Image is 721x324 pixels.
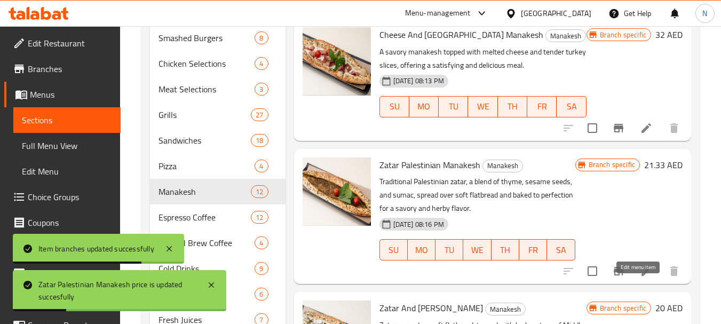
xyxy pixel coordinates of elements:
[150,256,285,281] div: Cold Drinks9
[468,242,487,258] span: WE
[389,76,448,86] span: [DATE] 08:13 PM
[251,185,268,198] div: items
[379,300,483,316] span: Zatar And [PERSON_NAME]
[702,7,707,19] span: N
[4,56,121,82] a: Branches
[379,27,543,43] span: Cheese And [GEOGRAPHIC_DATA] Manakesh
[251,108,268,121] div: items
[379,175,575,215] p: Traditional Palestinian zatar, a blend of thyme, sesame seeds, and sumac, spread over soft flatbr...
[379,45,587,72] p: A savory manakesh topped with melted cheese and tender turkey slices, offering a satisfying and d...
[30,88,112,101] span: Menus
[4,287,121,312] a: Upsell
[545,29,586,42] div: Manakesh
[13,133,121,159] a: Full Menu View
[483,160,522,172] span: Manakesh
[251,134,268,147] div: items
[498,96,527,117] button: TH
[443,99,464,114] span: TU
[159,57,255,70] div: Chicken Selections
[379,239,408,260] button: SU
[150,153,285,179] div: Pizza4
[519,239,547,260] button: FR
[159,134,251,147] span: Sandwiches
[389,219,448,230] span: [DATE] 08:16 PM
[159,108,251,121] div: Grills
[159,262,255,275] div: Cold Drinks
[4,82,121,107] a: Menus
[532,99,552,114] span: FR
[13,107,121,133] a: Sections
[655,301,683,315] h6: 20 AED
[251,187,267,197] span: 12
[502,99,523,114] span: TH
[412,242,431,258] span: MO
[581,117,604,139] span: Select to update
[606,115,631,141] button: Branch-specific-item
[4,184,121,210] a: Choice Groups
[521,7,591,19] div: [GEOGRAPHIC_DATA]
[28,267,112,280] span: Menu disclaimer
[28,216,112,229] span: Coupons
[255,236,268,249] div: items
[159,31,255,44] span: Smashed Burgers
[486,303,525,315] span: Manakesh
[28,37,112,50] span: Edit Restaurant
[255,238,267,248] span: 4
[379,96,409,117] button: SU
[255,83,268,96] div: items
[435,239,463,260] button: TU
[655,27,683,42] h6: 32 AED
[150,179,285,204] div: Manakesh12
[150,51,285,76] div: Chicken Selections4
[255,160,268,172] div: items
[644,157,683,172] h6: 21.33 AED
[405,7,471,20] div: Menu-management
[4,261,121,287] a: Menu disclaimer
[251,211,268,224] div: items
[527,96,557,117] button: FR
[496,242,515,258] span: TH
[661,258,687,284] button: delete
[255,33,267,43] span: 8
[606,258,631,284] button: Branch-specific-item
[440,242,459,258] span: TU
[13,159,121,184] a: Edit Menu
[561,99,582,114] span: SA
[150,128,285,153] div: Sandwiches18
[414,99,434,114] span: MO
[22,165,112,178] span: Edit Menu
[150,102,285,128] div: Grills27
[150,25,285,51] div: Smashed Burgers8
[303,157,371,226] img: Zatar Palestinian Manakesh
[596,30,651,40] span: Branch specific
[22,139,112,152] span: Full Menu View
[584,160,639,170] span: Branch specific
[159,185,251,198] span: Manakesh
[28,191,112,203] span: Choice Groups
[255,289,267,299] span: 6
[379,157,480,173] span: Zatar Palestinian Manakesh
[150,76,285,102] div: Meat Selections3
[38,243,154,255] div: Item branches updated successfully
[546,30,585,42] span: Manakesh
[640,122,653,135] a: Edit menu item
[468,96,497,117] button: WE
[159,211,251,224] span: Espresso Coffee
[439,96,468,117] button: TU
[255,31,268,44] div: items
[255,262,268,275] div: items
[159,83,255,96] span: Meat Selections
[159,236,255,249] span: Manual Brew Coffee
[22,114,112,127] span: Sections
[255,59,267,69] span: 4
[384,99,405,114] span: SU
[492,239,519,260] button: TH
[150,204,285,230] div: Espresso Coffee12
[251,136,267,146] span: 18
[551,242,571,258] span: SA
